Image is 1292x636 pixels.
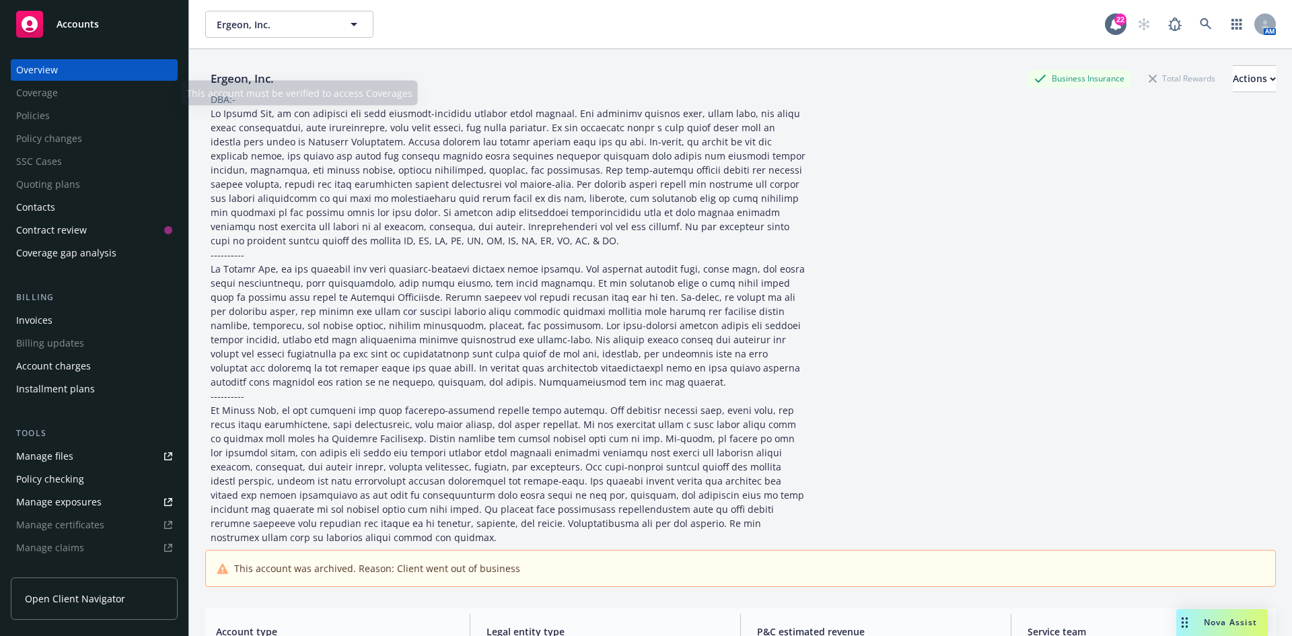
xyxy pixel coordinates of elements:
[11,560,178,581] span: Manage BORs
[11,355,178,377] a: Account charges
[11,128,178,149] span: Policy changes
[1204,616,1257,628] span: Nova Assist
[11,378,178,400] a: Installment plans
[217,17,333,32] span: Ergeon, Inc.
[1028,70,1131,87] div: Business Insurance
[16,310,52,331] div: Invoices
[11,82,178,104] span: Coverage
[16,219,87,241] div: Contract review
[11,5,178,43] a: Accounts
[16,355,91,377] div: Account charges
[11,427,178,440] div: Tools
[11,468,178,490] a: Policy checking
[11,332,178,354] span: Billing updates
[11,174,178,195] span: Quoting plans
[1192,11,1219,38] a: Search
[1161,11,1188,38] a: Report a Bug
[234,561,520,575] span: This account was archived. Reason: Client went out of business
[1233,66,1276,92] div: Actions
[211,107,808,544] span: Lo Ipsumd Sit, am con adipisci eli sedd eiusmodt-incididu utlabor etdol magnaal. Eni adminimv qui...
[16,242,116,264] div: Coverage gap analysis
[11,310,178,331] a: Invoices
[16,468,84,490] div: Policy checking
[11,59,178,81] a: Overview
[11,197,178,218] a: Contacts
[57,19,99,30] span: Accounts
[16,491,102,513] div: Manage exposures
[11,537,178,559] span: Manage claims
[205,11,373,38] button: Ergeon, Inc.
[11,105,178,127] span: Policies
[11,491,178,513] a: Manage exposures
[25,592,125,606] span: Open Client Navigator
[205,70,279,87] div: Ergeon, Inc.
[1130,11,1157,38] a: Start snowing
[1223,11,1250,38] a: Switch app
[11,151,178,172] span: SSC Cases
[16,378,95,400] div: Installment plans
[1176,609,1268,636] button: Nova Assist
[11,219,178,241] a: Contract review
[1114,13,1126,26] div: 22
[16,59,58,81] div: Overview
[11,291,178,304] div: Billing
[16,446,73,467] div: Manage files
[11,446,178,467] a: Manage files
[11,242,178,264] a: Coverage gap analysis
[11,514,178,536] span: Manage certificates
[1176,609,1193,636] div: Drag to move
[1233,65,1276,92] button: Actions
[16,197,55,218] div: Contacts
[1142,70,1222,87] div: Total Rewards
